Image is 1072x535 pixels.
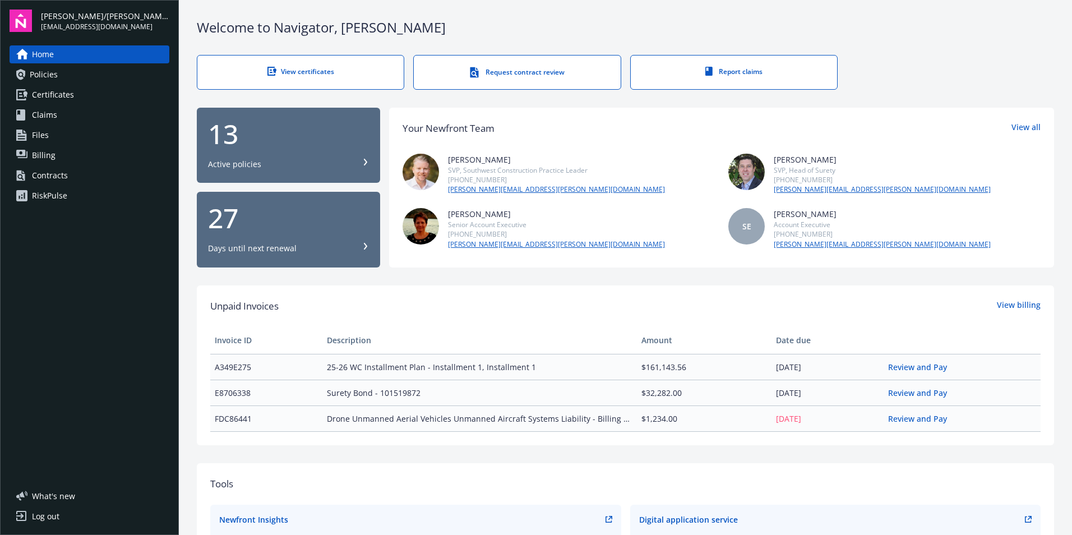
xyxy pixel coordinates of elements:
div: Days until next renewal [208,243,297,254]
span: Surety Bond - 101519872 [327,387,632,399]
button: 13Active policies [197,108,380,183]
a: View certificates [197,55,404,90]
td: FDC86441 [210,405,322,431]
a: Policies [10,66,169,84]
a: [PERSON_NAME][EMAIL_ADDRESS][PERSON_NAME][DOMAIN_NAME] [448,185,665,195]
div: Contracts [32,167,68,185]
span: Policies [30,66,58,84]
th: Amount [637,327,771,354]
div: SVP, Southwest Construction Practice Leader [448,165,665,175]
a: Files [10,126,169,144]
div: [PERSON_NAME] [448,208,665,220]
span: What ' s new [32,490,75,502]
th: Invoice ID [210,327,322,354]
div: 27 [208,205,369,232]
span: Claims [32,106,57,124]
span: [PERSON_NAME]/[PERSON_NAME] Construction, Inc. [41,10,169,22]
div: SVP, Head of Surety [774,165,991,175]
img: photo [403,154,439,190]
div: [PERSON_NAME] [774,154,991,165]
a: Review and Pay [888,388,956,398]
a: [PERSON_NAME][EMAIL_ADDRESS][PERSON_NAME][DOMAIN_NAME] [448,239,665,250]
a: Certificates [10,86,169,104]
td: [DATE] [771,354,884,380]
span: [EMAIL_ADDRESS][DOMAIN_NAME] [41,22,169,32]
a: Report claims [630,55,838,90]
span: Billing [32,146,56,164]
a: Home [10,45,169,63]
a: [PERSON_NAME][EMAIL_ADDRESS][PERSON_NAME][DOMAIN_NAME] [774,185,991,195]
img: photo [403,208,439,245]
a: Review and Pay [888,362,956,372]
div: Your Newfront Team [403,121,495,136]
div: RiskPulse [32,187,67,205]
span: Home [32,45,54,63]
div: Newfront Insights [219,514,288,525]
img: photo [728,154,765,190]
td: E8706338 [210,380,322,405]
img: navigator-logo.svg [10,10,32,32]
th: Date due [771,327,884,354]
a: Request contract review [413,55,621,90]
div: [PHONE_NUMBER] [774,229,991,239]
span: Files [32,126,49,144]
div: Report claims [653,67,815,76]
div: [PHONE_NUMBER] [448,175,665,185]
td: [DATE] [771,380,884,405]
div: Active policies [208,159,261,170]
a: View all [1011,121,1041,136]
span: 25-26 WC Installment Plan - Installment 1, Installment 1 [327,361,632,373]
button: 27Days until next renewal [197,192,380,267]
div: Request contract review [436,67,598,78]
div: Tools [210,477,1041,491]
div: Welcome to Navigator , [PERSON_NAME] [197,18,1054,37]
a: Contracts [10,167,169,185]
button: [PERSON_NAME]/[PERSON_NAME] Construction, Inc.[EMAIL_ADDRESS][DOMAIN_NAME] [41,10,169,32]
th: Description [322,327,636,354]
div: [PERSON_NAME] [448,154,665,165]
td: $32,282.00 [637,380,771,405]
a: Billing [10,146,169,164]
span: Certificates [32,86,74,104]
td: A349E275 [210,354,322,380]
td: $161,143.56 [637,354,771,380]
a: RiskPulse [10,187,169,205]
a: [PERSON_NAME][EMAIL_ADDRESS][PERSON_NAME][DOMAIN_NAME] [774,239,991,250]
a: Review and Pay [888,413,956,424]
div: [PHONE_NUMBER] [448,229,665,239]
a: View billing [997,299,1041,313]
div: [PHONE_NUMBER] [774,175,991,185]
td: $1,234.00 [637,405,771,431]
div: Log out [32,508,59,525]
div: View certificates [220,67,381,76]
td: [DATE] [771,405,884,431]
button: What's new [10,490,93,502]
div: Senior Account Executive [448,220,665,229]
a: Claims [10,106,169,124]
div: Digital application service [639,514,738,525]
span: SE [742,220,751,232]
span: Drone Unmanned Aerial Vehicles Unmanned Aircraft Systems Liability - Billing update - UAV00121620... [327,413,632,425]
div: 13 [208,121,369,147]
div: [PERSON_NAME] [774,208,991,220]
span: Unpaid Invoices [210,299,279,313]
div: Account Executive [774,220,991,229]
